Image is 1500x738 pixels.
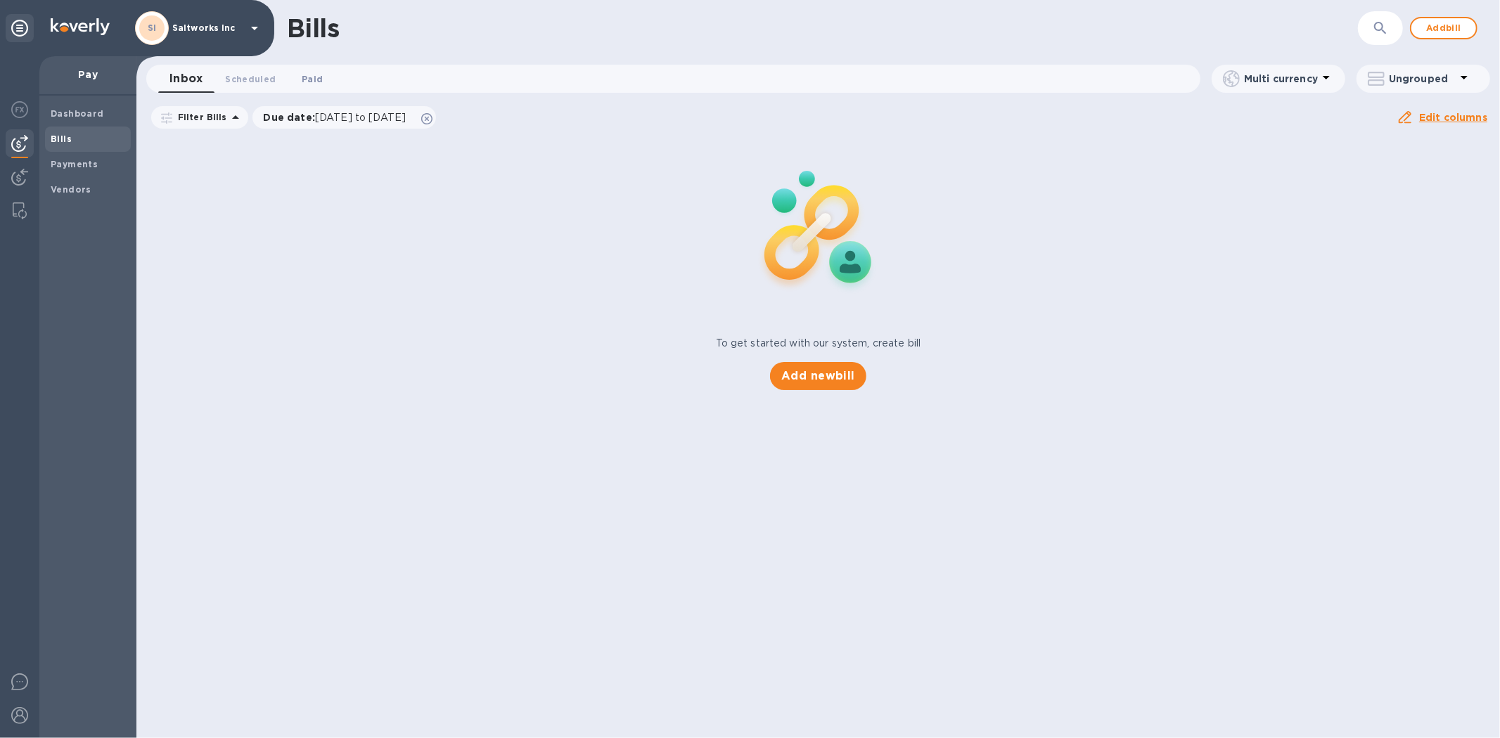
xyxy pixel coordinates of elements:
[51,67,125,82] p: Pay
[172,23,243,33] p: Saltworks Inc
[1410,17,1477,39] button: Addbill
[1419,112,1487,123] u: Edit columns
[11,101,28,118] img: Foreign exchange
[264,110,414,124] p: Due date :
[315,112,406,123] span: [DATE] to [DATE]
[51,18,110,35] img: Logo
[1389,72,1456,86] p: Ungrouped
[252,106,437,129] div: Due date:[DATE] to [DATE]
[51,159,98,169] b: Payments
[287,13,339,43] h1: Bills
[51,184,91,195] b: Vendors
[148,22,157,33] b: SI
[172,111,227,123] p: Filter Bills
[51,108,104,119] b: Dashboard
[716,336,921,351] p: To get started with our system, create bill
[51,134,72,144] b: Bills
[169,69,203,89] span: Inbox
[1423,20,1465,37] span: Add bill
[1244,72,1318,86] p: Multi currency
[225,72,276,86] span: Scheduled
[770,362,866,390] button: Add newbill
[6,14,34,42] div: Unpin categories
[781,368,855,384] span: Add new bill
[302,72,323,86] span: Paid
